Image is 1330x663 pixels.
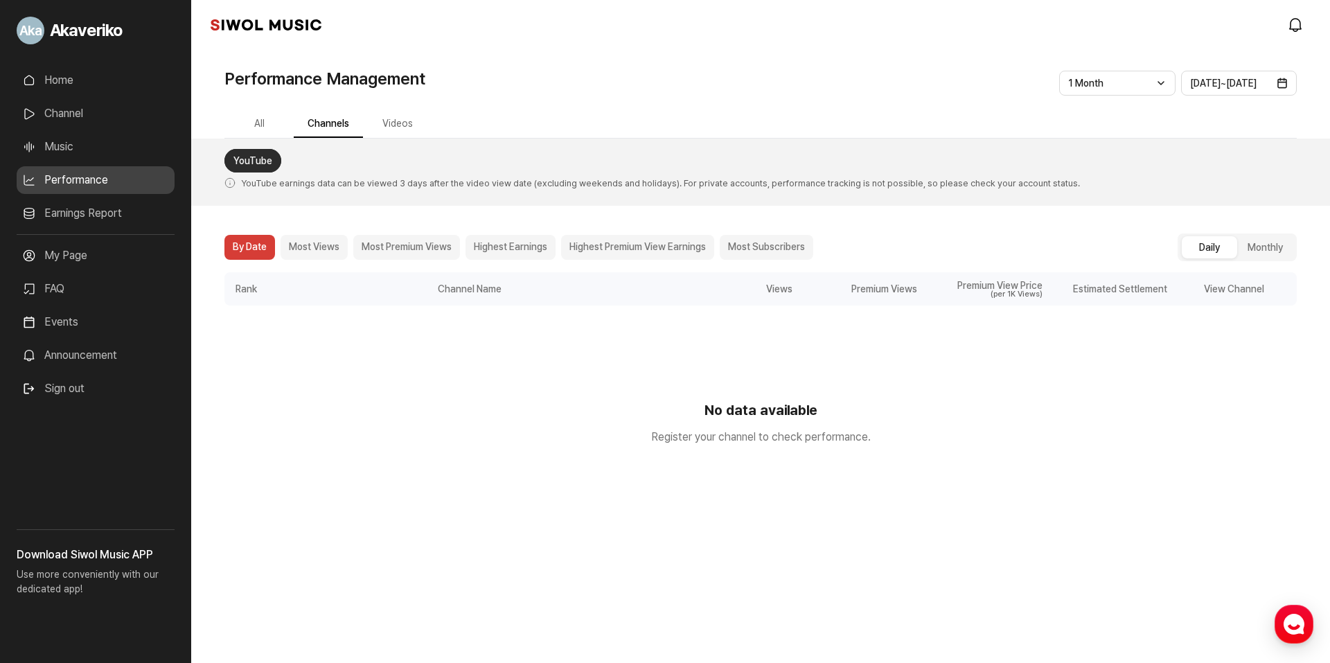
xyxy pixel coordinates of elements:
a: My Page [17,242,175,269]
button: Videos [363,111,432,138]
a: Music [17,133,175,161]
p: Register your channel to check performance. [224,429,1297,445]
span: Settings [205,460,239,471]
button: Most Subscribers [720,235,813,260]
button: Most Views [281,235,348,260]
a: Home [17,67,175,94]
div: performance [224,272,1297,529]
h1: Performance Management [224,67,425,91]
div: Estimated Settlement [1047,272,1172,306]
a: Earnings Report [17,200,175,227]
a: Go to My Profile [17,11,175,50]
div: (per 1K Views) [925,290,1043,298]
strong: No data available [224,400,1297,421]
a: YouTube [224,149,281,173]
div: Premium Views [797,272,922,306]
div: Channel Name [267,272,671,306]
button: Sign out [17,375,90,403]
a: Announcement [17,342,175,369]
button: [DATE]~[DATE] [1181,71,1297,96]
div: Rank [224,272,267,306]
span: Akaveriko [50,18,123,43]
div: View Channel [1171,272,1297,306]
button: All [224,111,294,138]
button: Most Premium Views [353,235,460,260]
a: Messages [91,439,179,474]
button: Channels [294,111,363,138]
button: By Date [224,235,275,260]
div: Views [671,272,797,306]
button: Daily [1182,236,1237,258]
a: Settings [179,439,266,474]
button: Highest Earnings [465,235,556,260]
p: Use more conveniently with our dedicated app! [17,563,175,608]
span: Home [35,460,60,471]
button: Highest Premium View Earnings [561,235,714,260]
span: Messages [115,461,156,472]
a: Channel [17,100,175,127]
a: modal.notifications [1283,11,1311,39]
a: FAQ [17,275,175,303]
span: [DATE] ~ [DATE] [1190,78,1257,89]
p: YouTube earnings data can be viewed 3 days after the video view date (excluding weekends and holi... [224,169,1297,192]
span: 1 Month [1068,78,1103,89]
button: Monthly [1237,236,1293,258]
a: Events [17,308,175,336]
h3: Download Siwol Music APP [17,547,175,563]
a: Home [4,439,91,474]
div: Premium View Price [925,281,1043,290]
a: Performance [17,166,175,194]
